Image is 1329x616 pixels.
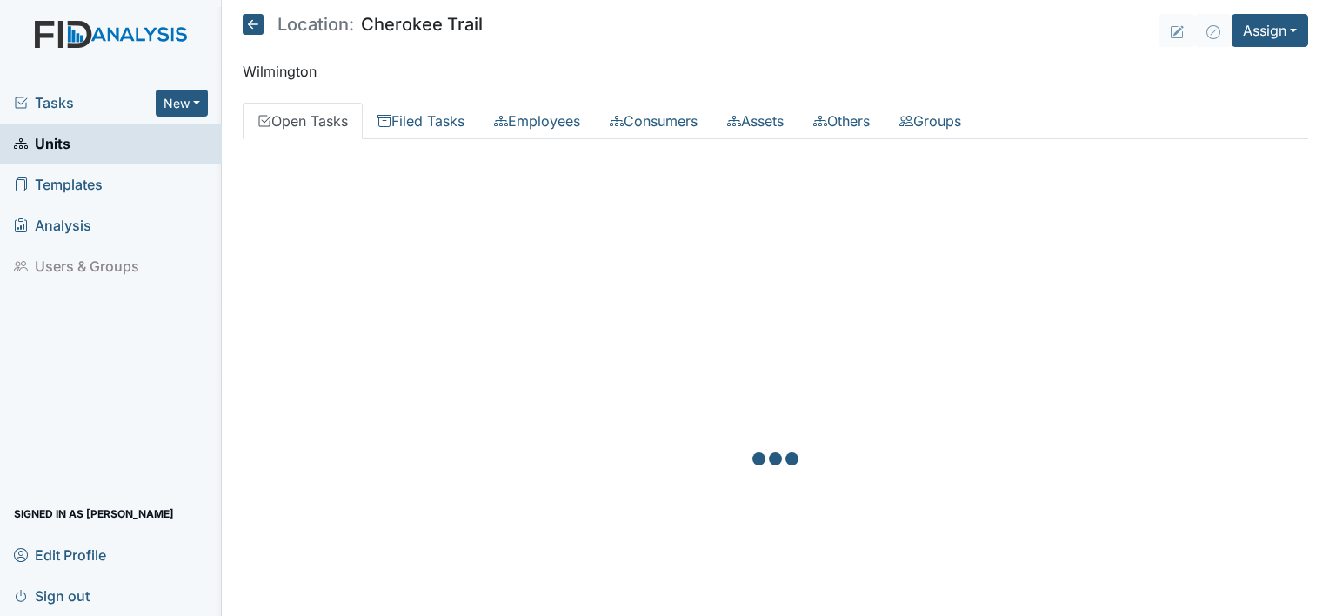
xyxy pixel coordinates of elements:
span: Analysis [14,212,91,239]
button: Assign [1232,14,1308,47]
span: Sign out [14,582,90,609]
a: Open Tasks [243,103,363,139]
span: Signed in as [PERSON_NAME] [14,500,174,527]
a: Tasks [14,92,156,113]
a: Filed Tasks [363,103,479,139]
span: Location: [277,16,354,33]
a: Others [798,103,885,139]
span: Units [14,131,70,157]
h5: Cherokee Trail [243,14,483,35]
a: Groups [885,103,976,139]
span: Templates [14,171,103,198]
a: Assets [712,103,798,139]
p: Wilmington [243,61,1308,82]
a: Consumers [595,103,712,139]
button: New [156,90,208,117]
span: Edit Profile [14,541,106,568]
a: Employees [479,103,595,139]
